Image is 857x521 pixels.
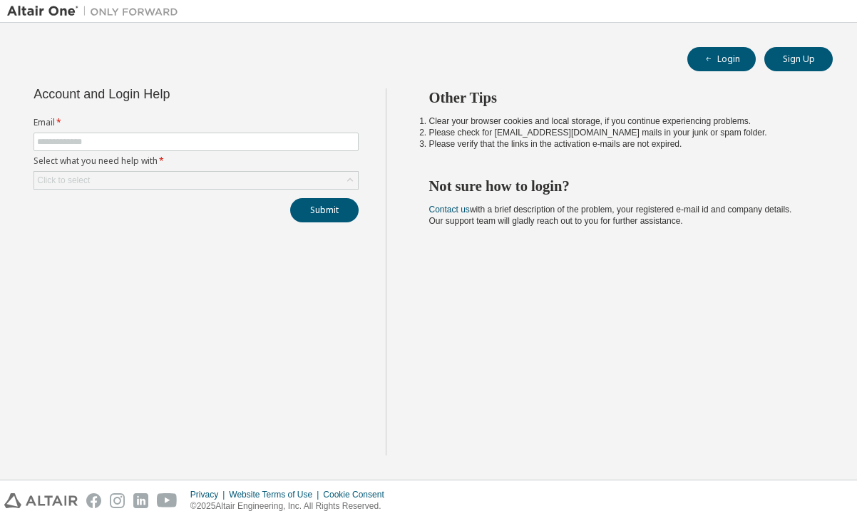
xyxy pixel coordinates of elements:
[34,172,358,189] div: Click to select
[110,493,125,508] img: instagram.svg
[190,489,229,500] div: Privacy
[323,489,392,500] div: Cookie Consent
[7,4,185,19] img: Altair One
[429,138,808,150] li: Please verify that the links in the activation e-mails are not expired.
[429,115,808,127] li: Clear your browser cookies and local storage, if you continue experiencing problems.
[34,117,359,128] label: Email
[764,47,833,71] button: Sign Up
[4,493,78,508] img: altair_logo.svg
[429,88,808,107] h2: Other Tips
[429,205,470,215] a: Contact us
[86,493,101,508] img: facebook.svg
[229,489,323,500] div: Website Terms of Use
[190,500,393,512] p: © 2025 Altair Engineering, Inc. All Rights Reserved.
[290,198,359,222] button: Submit
[34,155,359,167] label: Select what you need help with
[429,177,808,195] h2: Not sure how to login?
[34,88,294,100] div: Account and Login Help
[429,205,792,226] span: with a brief description of the problem, your registered e-mail id and company details. Our suppo...
[687,47,756,71] button: Login
[157,493,178,508] img: youtube.svg
[429,127,808,138] li: Please check for [EMAIL_ADDRESS][DOMAIN_NAME] mails in your junk or spam folder.
[37,175,90,186] div: Click to select
[133,493,148,508] img: linkedin.svg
